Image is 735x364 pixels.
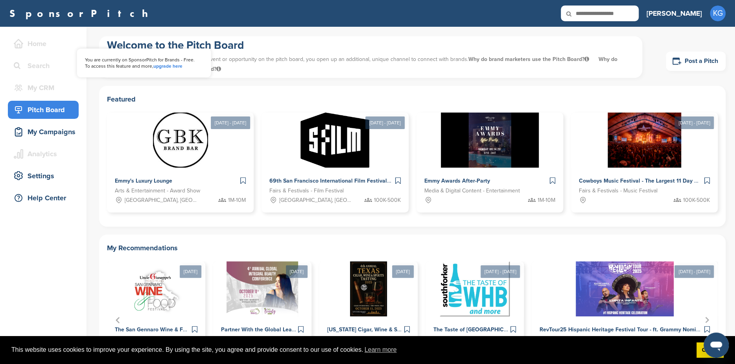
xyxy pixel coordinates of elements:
span: [US_STATE] Cigar, Wine & Spirits Tasting [327,326,430,333]
div: 2 of 5 [213,261,311,361]
a: Settings [8,167,79,185]
img: Sponsorpitch & [350,261,387,316]
div: [DATE] [180,265,201,278]
span: Partner With the Global Leaders in Aesthetics [221,326,338,333]
img: Sponsorpitch & [440,261,510,316]
div: [DATE] - [DATE] [211,116,250,129]
span: 69th San Francisco International Film Festival [269,177,387,184]
a: upgrade here [153,63,182,69]
span: Conferences & Trade Groups - Entertainment [433,335,504,344]
span: [GEOGRAPHIC_DATA], [GEOGRAPHIC_DATA] [279,196,355,205]
span: 100K-500K [374,196,401,205]
img: Sponsorpitch & [300,113,369,168]
h1: Welcome to the Pitch Board [107,38,634,52]
div: [DATE] - [DATE] [674,265,714,278]
img: Sponsorpitch & [441,113,539,168]
a: [DATE] - [DATE] Sponsorpitch & The Taste of [GEOGRAPHIC_DATA] Conferences & Trade Groups - Entert... [426,249,524,361]
img: Sponsorpitch & [125,261,187,316]
span: [GEOGRAPHIC_DATA], [GEOGRAPHIC_DATA] [125,196,200,205]
button: Go to last slide [112,314,123,325]
a: Help Center [8,189,79,207]
a: [DATE] Sponsorpitch & [US_STATE] Cigar, Wine & Spirits Tasting Fairs & Festivals - Food and Wine ... [319,249,418,361]
a: Post a Pitch [666,52,726,71]
span: Fairs & Festivals - Culture [540,335,602,344]
span: Arts & Entertainment - Award Show [115,187,200,195]
span: The San Gennaro Wine & Food Festival [115,326,214,333]
a: Pitch Board [8,101,79,119]
span: Fairs & Festivals - Film Festival [269,187,344,195]
img: Sponsorpitch & [227,261,298,316]
div: [DATE] [392,265,414,278]
a: Sponsorpitch & Emmy Awards After-Party Media & Digital Content - Entertainment 1M-10M [416,113,563,212]
div: [DATE] - [DATE] [365,116,405,129]
a: [PERSON_NAME] [647,5,702,22]
button: Next slide [701,314,712,325]
span: Emmy's Luxury Lounge [115,177,172,184]
h3: [PERSON_NAME] [647,8,702,19]
span: KG [710,6,726,21]
div: 1 of 5 [107,261,205,361]
p: By spending a few minutes posting your event or opportunity on the pitch board, you open up an ad... [107,52,634,76]
a: [DATE] - [DATE] Sponsorpitch & RevTour25 Hispanic Heritage Festival Tour - ft. Grammy Nominated [... [532,249,718,361]
div: [DATE] - [DATE] [674,116,714,129]
h2: My Recommendations [107,242,718,253]
div: [DATE] - [DATE] [481,265,520,278]
a: Analytics [8,145,79,163]
div: Pitch Board [12,103,79,117]
span: Media & Digital Content - Entertainment [424,187,520,195]
div: Help Center [12,191,79,205]
span: Fairs & Festivals - Food and Wine [327,335,398,344]
img: Sponsorpitch & [153,113,208,168]
div: My Campaigns [12,125,79,139]
a: learn more about cookies [363,344,398,356]
span: Why do brand marketers use the Pitch Board? [468,56,591,63]
a: Search [8,57,79,75]
a: Home [8,35,79,53]
img: Sponsorpitch & [608,113,681,168]
span: This website uses cookies to improve your experience. By using the site, you agree and provide co... [11,344,690,356]
img: Sponsorpitch & [576,261,674,316]
a: SponsorPitch [9,8,153,18]
span: You are currently on SponsorPitch for Brands - Free. To access this feature and more, [77,48,211,78]
div: [DATE] [286,265,308,278]
span: 100K-500K [683,196,710,205]
span: 1M-10M [538,196,555,205]
a: My CRM [8,79,79,97]
div: My CRM [12,81,79,95]
div: 4 of 5 [426,261,524,361]
span: Emmy Awards After-Party [424,177,490,184]
div: Settings [12,169,79,183]
div: Analytics [12,147,79,161]
span: The Taste of [GEOGRAPHIC_DATA] [433,326,523,333]
iframe: Button to launch messaging window [704,333,729,358]
span: Conferences & Trade Groups - Entertainment [115,335,186,344]
a: [DATE] Sponsorpitch & Partner With the Global Leaders in Aesthetics Conferences & Trade Groups - ... [213,249,311,361]
h2: Featured [107,94,718,105]
span: 1M-10M [228,196,246,205]
div: 5 of 5 [532,261,718,361]
div: Search [12,59,79,73]
a: [DATE] - [DATE] Sponsorpitch & Emmy's Luxury Lounge Arts & Entertainment - Award Show [GEOGRAPHIC... [107,100,254,212]
span: Conferences & Trade Groups - Health and Wellness [221,335,292,344]
div: Home [12,37,79,51]
a: My Campaigns [8,123,79,141]
div: 3 of 5 [319,261,418,361]
a: [DATE] - [DATE] Sponsorpitch & 69th San Francisco International Film Festival Fairs & Festivals -... [262,100,408,212]
a: [DATE] - [DATE] Sponsorpitch & Cowboys Music Festival - The Largest 11 Day Music Festival in [GEO... [571,100,718,212]
a: [DATE] Sponsorpitch & The San Gennaro Wine & Food Festival Conferences & Trade Groups - Entertain... [107,249,205,361]
a: dismiss cookie message [696,342,724,358]
span: Fairs & Festivals - Music Festival [579,187,658,195]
